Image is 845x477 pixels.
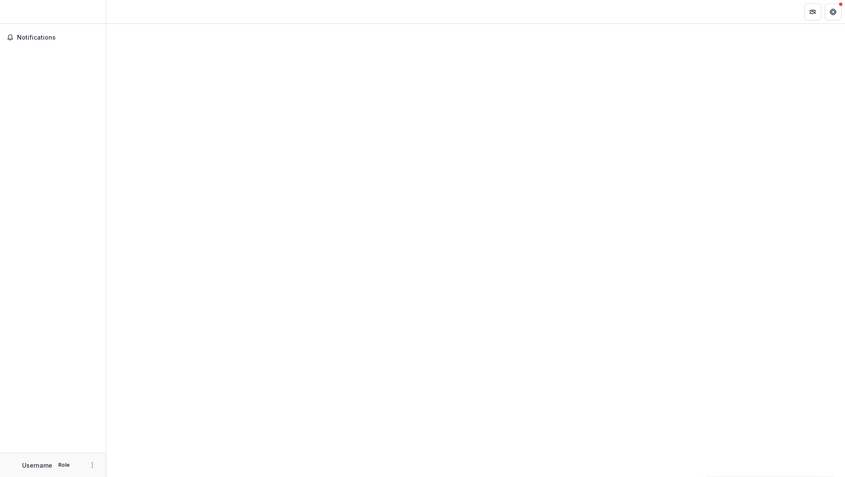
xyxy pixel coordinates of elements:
[17,34,99,41] span: Notifications
[825,3,842,20] button: Get Help
[56,461,72,469] p: Role
[3,31,102,44] button: Notifications
[87,460,97,470] button: More
[22,461,52,470] p: Username
[804,3,821,20] button: Partners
